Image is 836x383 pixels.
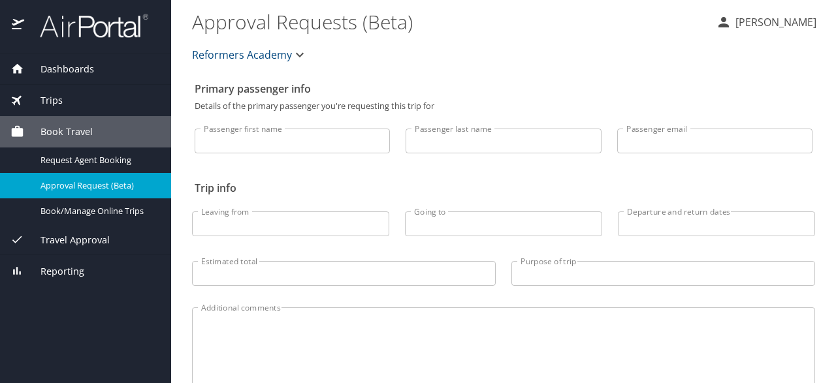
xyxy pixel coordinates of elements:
button: [PERSON_NAME] [711,10,822,34]
span: Reporting [24,264,84,279]
span: Travel Approval [24,233,110,247]
img: airportal-logo.png [25,13,148,38]
span: Dashboards [24,62,94,76]
p: [PERSON_NAME] [731,14,816,30]
span: Trips [24,93,63,108]
p: Details of the primary passenger you're requesting this trip for [195,102,812,110]
span: Approval Request (Beta) [40,179,155,192]
h2: Trip info [195,177,812,198]
span: Book Travel [24,125,93,139]
h1: Approval Requests (Beta) [192,1,705,42]
button: Reformers Academy [187,42,313,68]
img: icon-airportal.png [12,13,25,38]
span: Book/Manage Online Trips [40,205,155,217]
span: Request Agent Booking [40,154,155,166]
h2: Primary passenger info [195,78,812,99]
span: Reformers Academy [192,46,292,64]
